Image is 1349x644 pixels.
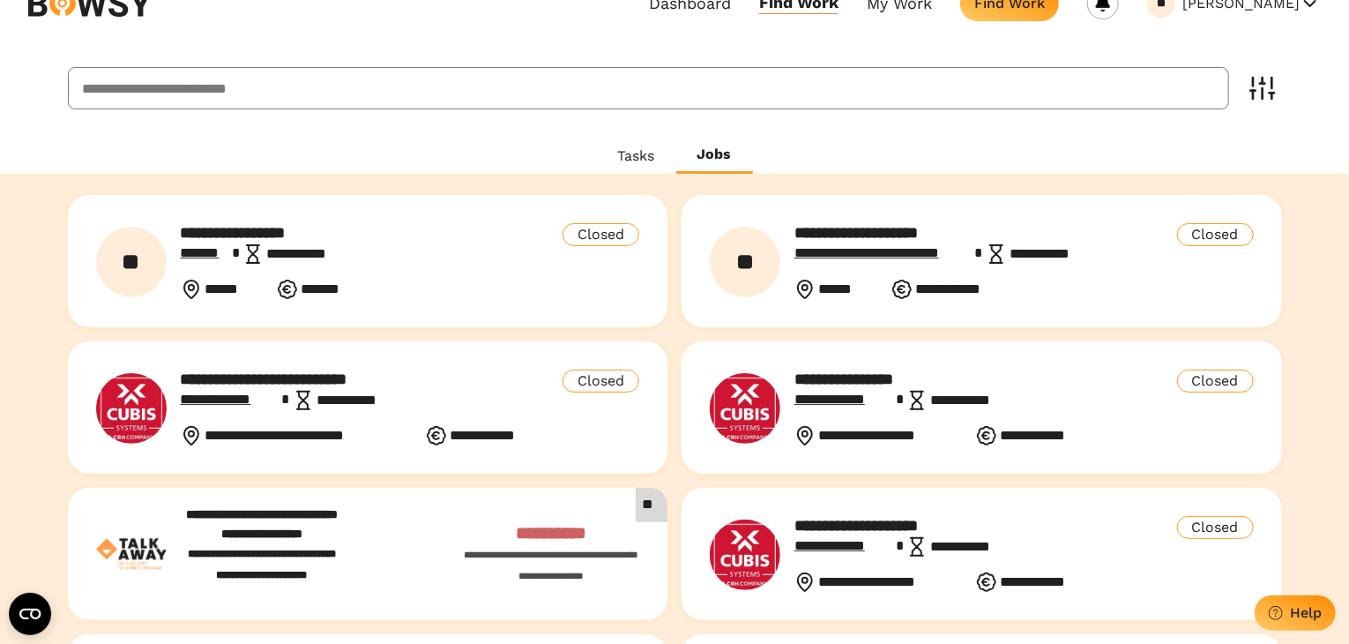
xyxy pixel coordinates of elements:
button: Tasks [597,138,676,174]
div: Closed [1177,516,1254,539]
button: Open CMP widget [9,593,51,635]
div: Bowsy Employer [730,251,760,273]
button: Help [1255,595,1336,631]
div: Bowsy Employer [116,251,146,273]
div: Help [1290,604,1322,621]
div: Closed [1177,223,1254,246]
div: Closed [563,223,639,246]
img: logo-DiDslwpS.svg [96,519,167,589]
div: Closed [563,370,639,393]
button: Jobs [676,138,753,174]
div: Closed [1177,370,1254,393]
